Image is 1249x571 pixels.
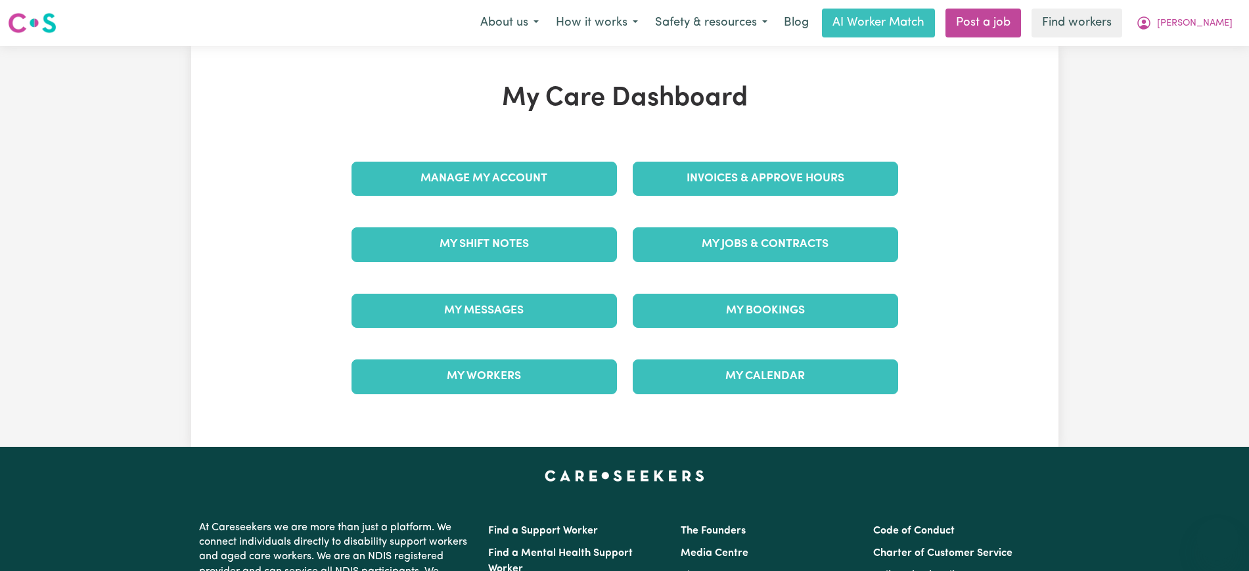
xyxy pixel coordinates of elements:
[472,9,547,37] button: About us
[1032,9,1122,37] a: Find workers
[822,9,935,37] a: AI Worker Match
[8,8,57,38] a: Careseekers logo
[352,162,617,196] a: Manage My Account
[873,548,1012,559] a: Charter of Customer Service
[1196,518,1238,560] iframe: Button to launch messaging window
[8,11,57,35] img: Careseekers logo
[633,359,898,394] a: My Calendar
[352,359,617,394] a: My Workers
[547,9,647,37] button: How it works
[633,162,898,196] a: Invoices & Approve Hours
[352,227,617,262] a: My Shift Notes
[344,83,906,114] h1: My Care Dashboard
[488,526,598,536] a: Find a Support Worker
[633,294,898,328] a: My Bookings
[681,548,748,559] a: Media Centre
[1127,9,1241,37] button: My Account
[352,294,617,328] a: My Messages
[633,227,898,262] a: My Jobs & Contracts
[681,526,746,536] a: The Founders
[873,526,955,536] a: Code of Conduct
[776,9,817,37] a: Blog
[1157,16,1233,31] span: [PERSON_NAME]
[545,470,704,481] a: Careseekers home page
[945,9,1021,37] a: Post a job
[647,9,776,37] button: Safety & resources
